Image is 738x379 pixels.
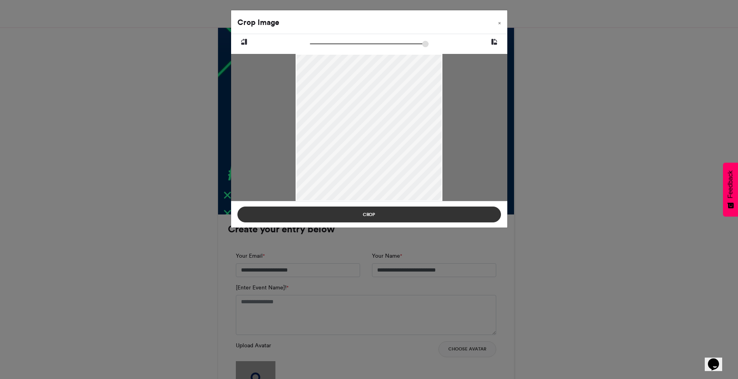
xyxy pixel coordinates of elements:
span: × [498,21,501,25]
button: Feedback - Show survey [723,163,738,216]
h4: Crop Image [237,17,279,28]
iframe: chat widget [705,347,730,371]
button: Crop [237,207,501,222]
span: Feedback [727,170,734,198]
button: Close [492,10,507,33]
